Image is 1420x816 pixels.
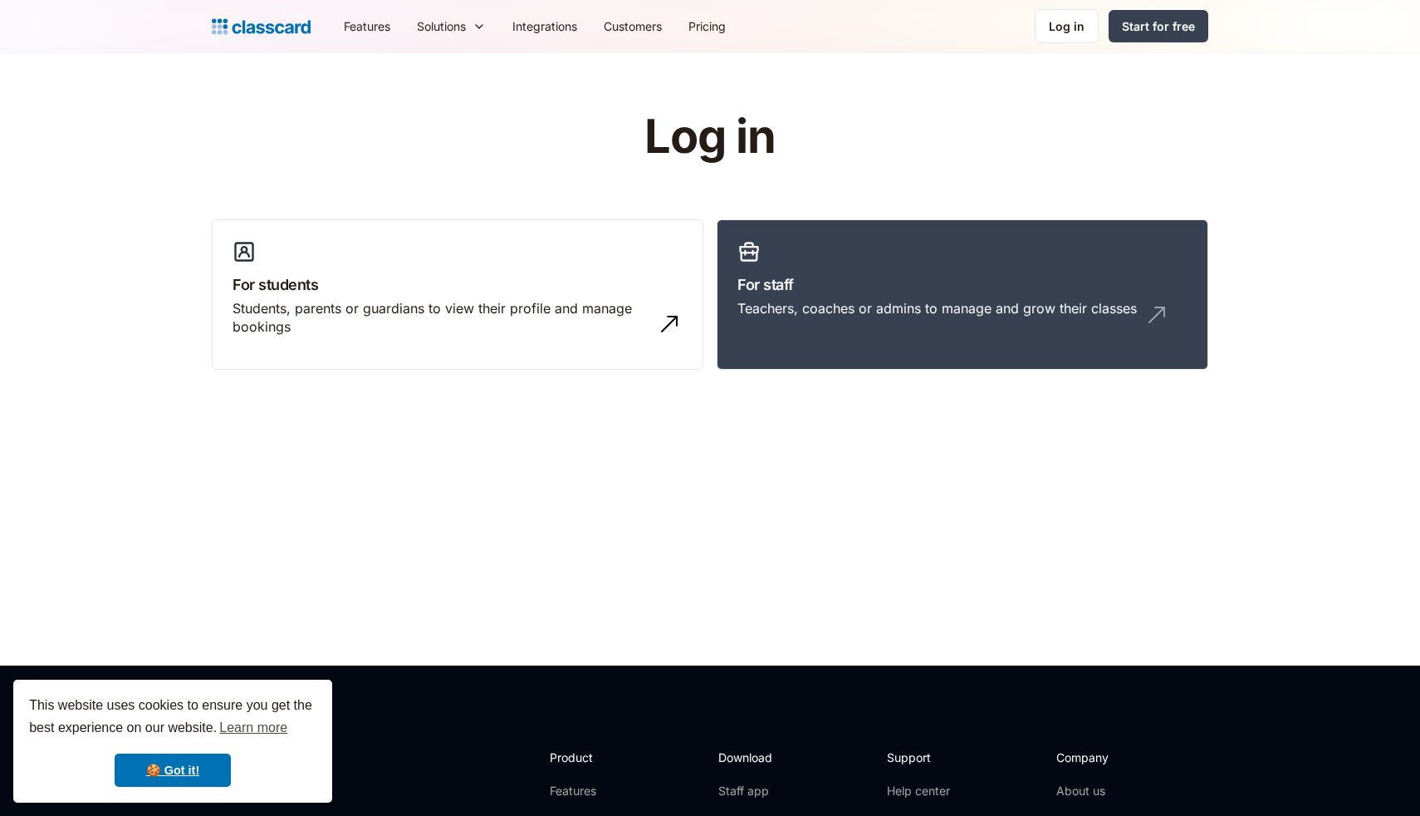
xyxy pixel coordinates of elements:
[417,17,466,35] div: Solutions
[404,7,499,45] div: Solutions
[233,273,683,296] h3: For students
[1109,10,1208,42] a: Start for free
[212,15,311,38] a: Logo
[233,299,649,337] div: Students, parents or guardians to view their profile and manage bookings
[1056,783,1167,799] a: About us
[331,7,404,45] a: Features
[1049,17,1085,35] div: Log in
[887,783,954,799] a: Help center
[115,754,231,787] a: dismiss cookie message
[718,783,786,799] a: Staff app
[590,7,675,45] a: Customers
[499,7,590,45] a: Integrations
[887,749,954,766] h2: Support
[718,749,786,766] h2: Download
[447,111,974,163] h1: Log in
[737,273,1187,296] h3: For staff
[13,680,332,803] div: cookieconsent
[1035,9,1099,43] a: Log in
[737,299,1137,317] div: Teachers, coaches or admins to manage and grow their classes
[550,749,639,766] h2: Product
[675,7,739,45] a: Pricing
[1056,749,1167,766] h2: Company
[1122,17,1195,35] div: Start for free
[29,696,316,740] span: This website uses cookies to ensure you get the best experience on our website.
[550,783,639,799] a: Features
[212,219,703,371] a: For studentsStudents, parents or guardians to view their profile and manage bookings
[717,219,1208,371] a: For staffTeachers, coaches or admins to manage and grow their classes
[217,715,290,740] a: learn more about cookies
